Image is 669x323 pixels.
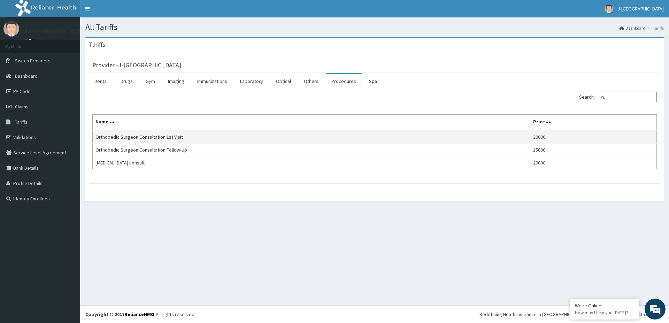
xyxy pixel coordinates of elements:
[36,39,117,48] div: Chat with us now
[620,25,645,31] a: Dashboard
[85,23,664,32] h1: All Tariffs
[13,35,28,52] img: d_794563401_company_1708531726252_794563401
[15,103,29,110] span: Claims
[3,21,19,37] img: User Image
[15,57,51,64] span: Switch Providers
[115,74,138,89] a: Drugs
[646,25,664,31] li: Tariffs
[89,74,113,89] a: Dental
[140,74,161,89] a: Gym
[162,74,190,89] a: Imaging
[479,311,664,318] div: Redefining Heath Insurance in [GEOGRAPHIC_DATA] using Telemedicine and Data Science!
[575,310,634,316] p: How may I help you today?
[3,190,133,215] textarea: Type your message and hit 'Enter'
[93,156,530,169] td: [MEDICAL_DATA] consult
[93,130,530,144] td: Orthopedic Surgeon Consultation 1st Visit
[530,144,656,156] td: 15000
[15,73,38,79] span: Dashboard
[24,28,87,34] p: J-[GEOGRAPHIC_DATA]
[530,156,656,169] td: 20000
[326,74,362,89] a: Procedures
[89,41,105,48] h3: Tariffs
[40,88,96,158] span: We're online!
[270,74,297,89] a: Optical
[617,6,664,12] span: J-[GEOGRAPHIC_DATA]
[298,74,324,89] a: Others
[530,115,656,131] th: Price
[80,305,669,323] footer: All rights reserved.
[15,119,28,125] span: Tariffs
[575,302,634,309] div: We're Online!
[579,92,657,102] label: Search:
[124,311,154,317] a: RelianceHMO
[93,115,530,131] th: Name
[93,144,530,156] td: Orthopedic Surgeon Consultation Follow-Up
[363,74,383,89] a: Spa
[234,74,269,89] a: Laboratory
[605,5,613,13] img: User Image
[85,311,156,317] strong: Copyright © 2017 .
[24,38,41,43] a: Online
[114,3,131,20] div: Minimize live chat window
[192,74,233,89] a: Immunizations
[530,130,656,144] td: 30000
[597,92,657,102] input: Search:
[92,62,181,68] h3: Provider - J-[GEOGRAPHIC_DATA]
